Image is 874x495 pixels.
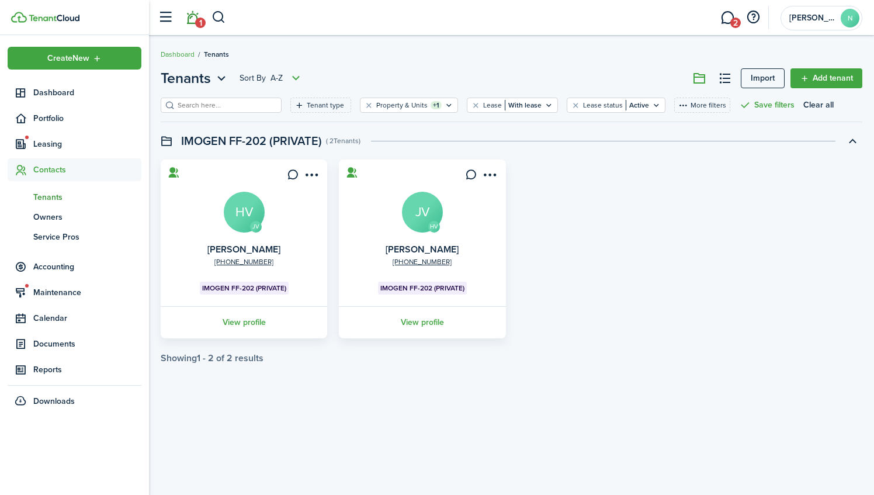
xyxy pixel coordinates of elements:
[376,100,428,110] filter-tag-label: Property & Units
[33,338,141,350] span: Documents
[8,227,141,247] a: Service Pros
[33,395,75,407] span: Downloads
[33,211,141,223] span: Owners
[33,86,141,99] span: Dashboard
[8,207,141,227] a: Owners
[337,306,507,338] a: View profile
[841,9,859,27] avatar-text: N
[33,191,141,203] span: Tenants
[364,101,374,110] button: Clear filter
[8,81,141,104] a: Dashboard
[29,15,79,22] img: TenantCloud
[431,101,442,109] filter-tag-counter: +1
[33,286,141,299] span: Maintenance
[33,261,141,273] span: Accounting
[741,68,785,88] a: Import
[8,47,141,70] button: Open menu
[161,49,195,60] a: Dashboard
[161,353,263,364] div: Showing results
[803,98,834,113] button: Clear all
[224,192,265,233] a: HV
[301,169,320,185] button: Open menu
[33,231,141,243] span: Service Pros
[674,98,730,113] button: More filters
[8,187,141,207] a: Tenants
[181,132,322,150] swimlane-title: IMOGEN FF-202 (PRIVATE)
[240,71,303,85] button: Sort byA-Z
[571,101,581,110] button: Clear filter
[290,98,351,113] filter-tag: Open filter
[380,283,464,293] span: IMOGEN FF-202 (PRIVATE)
[842,131,862,151] button: Toggle accordion
[33,312,141,324] span: Calendar
[360,98,458,113] filter-tag: Open filter
[33,138,141,150] span: Leasing
[505,100,542,110] filter-tag-value: With lease
[789,14,836,22] span: Natalie
[626,100,649,110] filter-tag-value: Active
[790,68,862,88] a: Add tenant
[8,358,141,381] a: Reports
[386,243,459,256] a: [PERSON_NAME]
[161,68,229,89] button: Tenants
[467,98,558,113] filter-tag: Open filter
[161,68,211,89] span: Tenants
[307,100,344,110] filter-tag-label: Tenant type
[583,100,623,110] filter-tag-label: Lease status
[161,160,862,364] tenant-list-swimlane-item: Toggle accordion
[743,8,763,27] button: Open resource center
[739,98,795,113] button: Save filters
[175,100,278,111] input: Search here...
[197,351,233,365] pagination-page-total: 1 - 2 of 2
[480,169,499,185] button: Open menu
[161,68,229,89] button: Open menu
[154,6,176,29] button: Open sidebar
[483,100,502,110] filter-tag-label: Lease
[402,192,443,233] a: JV
[326,136,360,146] swimlane-subtitle: ( 2 Tenants )
[214,257,273,267] a: [PHONE_NUMBER]
[33,164,141,176] span: Contacts
[202,283,286,293] span: IMOGEN FF-202 (PRIVATE)
[393,257,452,267] a: [PHONE_NUMBER]
[471,101,481,110] button: Clear filter
[567,98,665,113] filter-tag: Open filter
[730,18,741,28] span: 2
[240,71,303,85] button: Open menu
[250,221,262,233] avatar-text: JV
[33,112,141,124] span: Portfolio
[270,72,283,84] span: A-Z
[716,3,738,33] a: Messaging
[47,54,89,63] span: Create New
[159,306,329,338] a: View profile
[11,12,27,23] img: TenantCloud
[195,18,206,28] span: 1
[240,72,270,84] span: Sort by
[211,8,226,27] button: Search
[204,49,229,60] span: Tenants
[207,243,280,256] a: [PERSON_NAME]
[181,3,203,33] a: Notifications
[33,364,141,376] span: Reports
[428,221,440,233] avatar-text: HV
